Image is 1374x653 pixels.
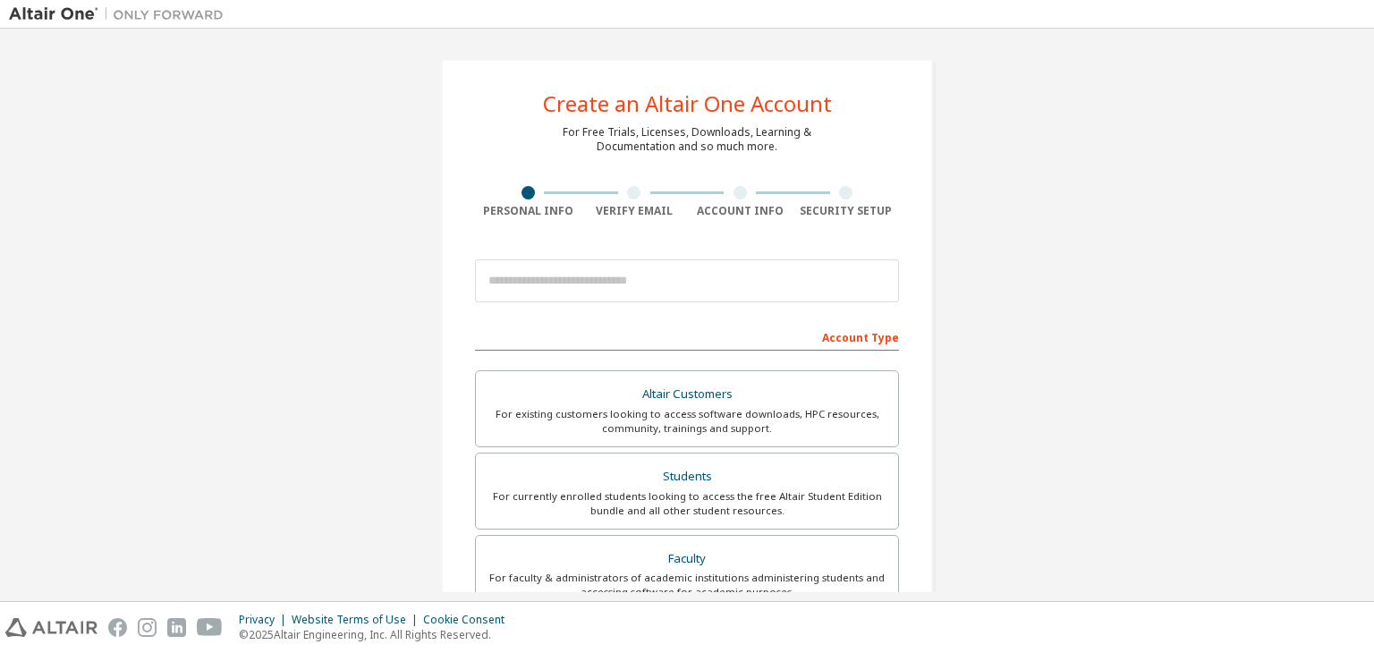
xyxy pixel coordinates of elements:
p: © 2025 Altair Engineering, Inc. All Rights Reserved. [239,627,515,642]
div: For Free Trials, Licenses, Downloads, Learning & Documentation and so much more. [563,125,811,154]
img: linkedin.svg [167,618,186,637]
div: Account Info [687,204,793,218]
div: Create an Altair One Account [543,93,832,114]
img: facebook.svg [108,618,127,637]
img: youtube.svg [197,618,223,637]
div: Account Type [475,322,899,351]
div: Website Terms of Use [292,613,423,627]
div: Students [487,464,887,489]
div: Verify Email [581,204,688,218]
div: Personal Info [475,204,581,218]
div: Cookie Consent [423,613,515,627]
img: Altair One [9,5,233,23]
img: altair_logo.svg [5,618,98,637]
div: Security Setup [793,204,900,218]
div: Altair Customers [487,382,887,407]
img: instagram.svg [138,618,157,637]
div: Faculty [487,547,887,572]
div: For faculty & administrators of academic institutions administering students and accessing softwa... [487,571,887,599]
div: For existing customers looking to access software downloads, HPC resources, community, trainings ... [487,407,887,436]
div: For currently enrolled students looking to access the free Altair Student Edition bundle and all ... [487,489,887,518]
div: Privacy [239,613,292,627]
